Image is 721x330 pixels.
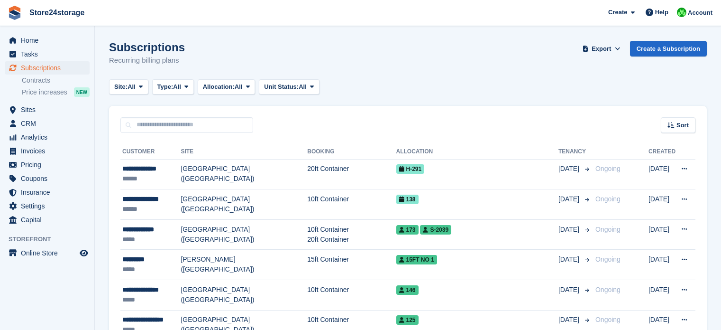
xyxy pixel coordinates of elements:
td: [DATE] [648,219,675,250]
span: Export [592,44,611,54]
span: Ongoing [595,226,621,233]
div: NEW [74,87,90,97]
td: 10ft Container [307,280,396,311]
span: Capital [21,213,78,226]
button: Unit Status: All [259,79,319,95]
th: Created [648,144,675,160]
span: Settings [21,199,78,213]
img: stora-icon-8386f47178a22dfd0bd8f6a31ec36ba5ce8667c1dd55bd0f319d3a0aa187defe.svg [8,6,22,20]
a: Price increases NEW [22,87,90,97]
span: Insurance [21,186,78,199]
a: Create a Subscription [630,41,707,57]
span: All [235,82,243,92]
a: menu [5,213,90,226]
span: [DATE] [558,285,581,295]
img: Tracy Harper [677,8,686,17]
a: menu [5,117,90,130]
a: menu [5,144,90,158]
a: menu [5,186,90,199]
span: All [173,82,181,92]
td: [DATE] [648,250,675,280]
a: Preview store [78,247,90,259]
td: [DATE] [648,189,675,220]
span: Site: [114,82,128,92]
td: 20ft Container [307,159,396,189]
a: menu [5,199,90,213]
span: Create [608,8,627,17]
th: Allocation [396,144,558,160]
span: Price increases [22,88,67,97]
a: menu [5,158,90,171]
a: menu [5,47,90,61]
td: [PERSON_NAME] ([GEOGRAPHIC_DATA]) [181,250,307,280]
span: [DATE] [558,315,581,325]
span: H-291 [396,164,425,174]
span: Invoices [21,144,78,158]
span: 138 [396,195,419,204]
td: [GEOGRAPHIC_DATA] ([GEOGRAPHIC_DATA]) [181,219,307,250]
span: Ongoing [595,316,621,323]
span: S-2039 [420,225,451,235]
button: Export [581,41,622,57]
span: Unit Status: [264,82,299,92]
a: menu [5,172,90,185]
a: menu [5,34,90,47]
a: Contracts [22,76,90,85]
a: menu [5,246,90,260]
th: Site [181,144,307,160]
span: [DATE] [558,255,581,264]
span: 125 [396,315,419,325]
td: [DATE] [648,280,675,311]
a: menu [5,103,90,116]
button: Allocation: All [198,79,256,95]
span: Subscriptions [21,61,78,75]
td: [DATE] [648,159,675,189]
button: Type: All [152,79,194,95]
span: Ongoing [595,255,621,263]
button: Site: All [109,79,148,95]
span: Pricing [21,158,78,171]
span: All [299,82,307,92]
span: Analytics [21,131,78,144]
span: Type: [157,82,173,92]
span: All [128,82,136,92]
span: Coupons [21,172,78,185]
span: Ongoing [595,165,621,172]
span: Account [688,8,712,18]
a: Store24storage [26,5,89,20]
span: Sort [676,121,689,130]
span: [DATE] [558,225,581,235]
span: Allocation: [203,82,235,92]
td: [GEOGRAPHIC_DATA] ([GEOGRAPHIC_DATA]) [181,280,307,311]
span: Ongoing [595,195,621,203]
td: 10ft Container [307,189,396,220]
span: Ongoing [595,286,621,293]
td: [GEOGRAPHIC_DATA] ([GEOGRAPHIC_DATA]) [181,159,307,189]
span: Online Store [21,246,78,260]
span: 146 [396,285,419,295]
a: menu [5,131,90,144]
td: [GEOGRAPHIC_DATA] ([GEOGRAPHIC_DATA]) [181,189,307,220]
span: [DATE] [558,194,581,204]
span: Storefront [9,235,94,244]
span: CRM [21,117,78,130]
span: Tasks [21,47,78,61]
span: Home [21,34,78,47]
span: Help [655,8,668,17]
span: 173 [396,225,419,235]
td: 15ft Container [307,250,396,280]
th: Customer [120,144,181,160]
h1: Subscriptions [109,41,185,54]
a: menu [5,61,90,75]
th: Booking [307,144,396,160]
span: [DATE] [558,164,581,174]
span: Sites [21,103,78,116]
th: Tenancy [558,144,592,160]
span: 15FT No 1 [396,255,437,264]
td: 10ft Container 20ft Container [307,219,396,250]
p: Recurring billing plans [109,55,185,66]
